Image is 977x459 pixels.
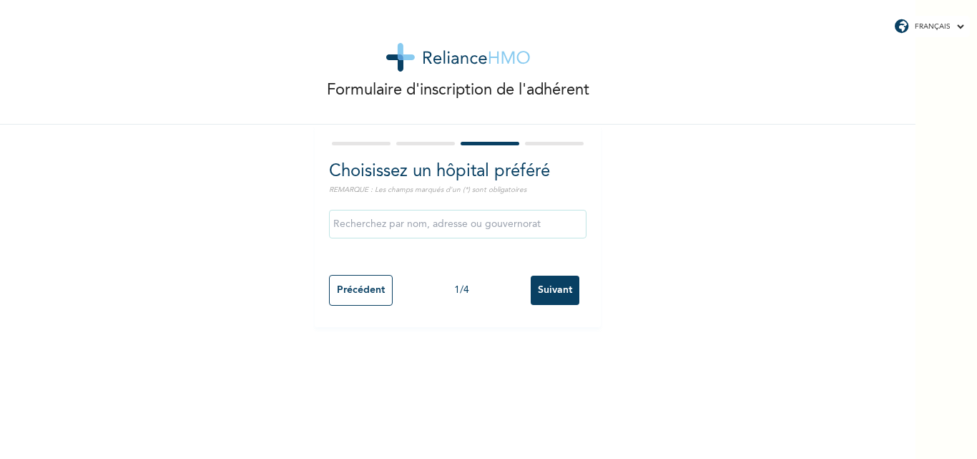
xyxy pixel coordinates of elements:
[329,275,393,306] input: Précédent
[531,276,579,305] input: Suivant
[327,79,589,102] p: Formulaire d'inscription de l'adhérent
[329,210,586,238] input: Recherchez par nom, adresse ou gouvernorat
[329,159,586,185] h2: Choisissez un hôpital préféré
[393,283,531,298] div: 1 / 4
[329,185,586,195] p: REMARQUE : Les champs marqués d'un (*) sont obligatoires
[386,43,530,72] img: logo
